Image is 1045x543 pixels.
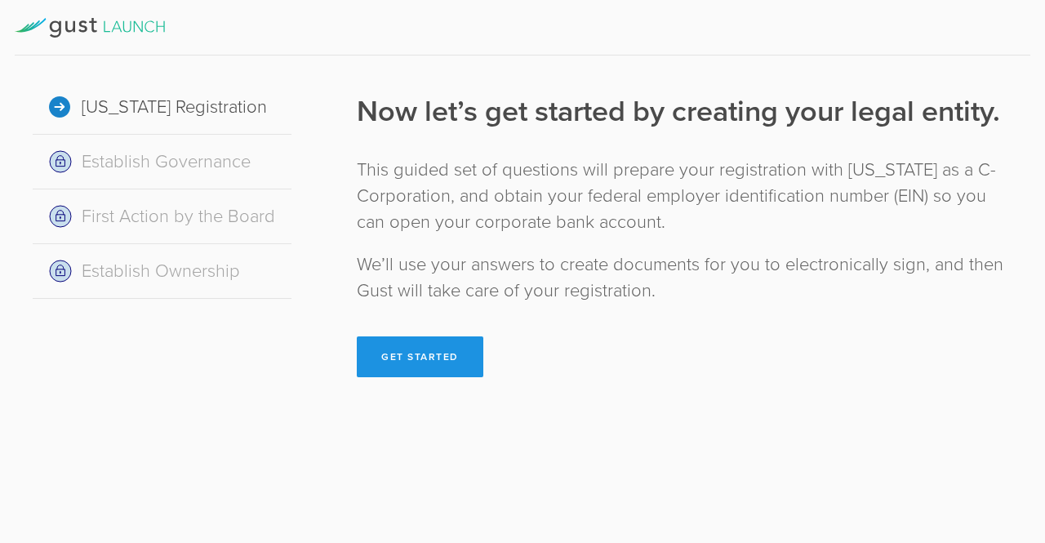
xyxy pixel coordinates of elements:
[357,91,1012,132] div: Now let’s get started by creating your legal entity.
[357,251,1012,304] div: We’ll use your answers to create documents for you to electronically sign, and then Gust will tak...
[33,135,291,189] div: Establish Governance
[357,336,483,377] button: Get Started
[357,157,1012,235] div: This guided set of questions will prepare your registration with [US_STATE] as a C-Corporation, a...
[33,80,291,135] div: [US_STATE] Registration
[33,244,291,299] div: Establish Ownership
[33,189,291,244] div: First Action by the Board
[963,416,1045,494] iframe: Chat Widget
